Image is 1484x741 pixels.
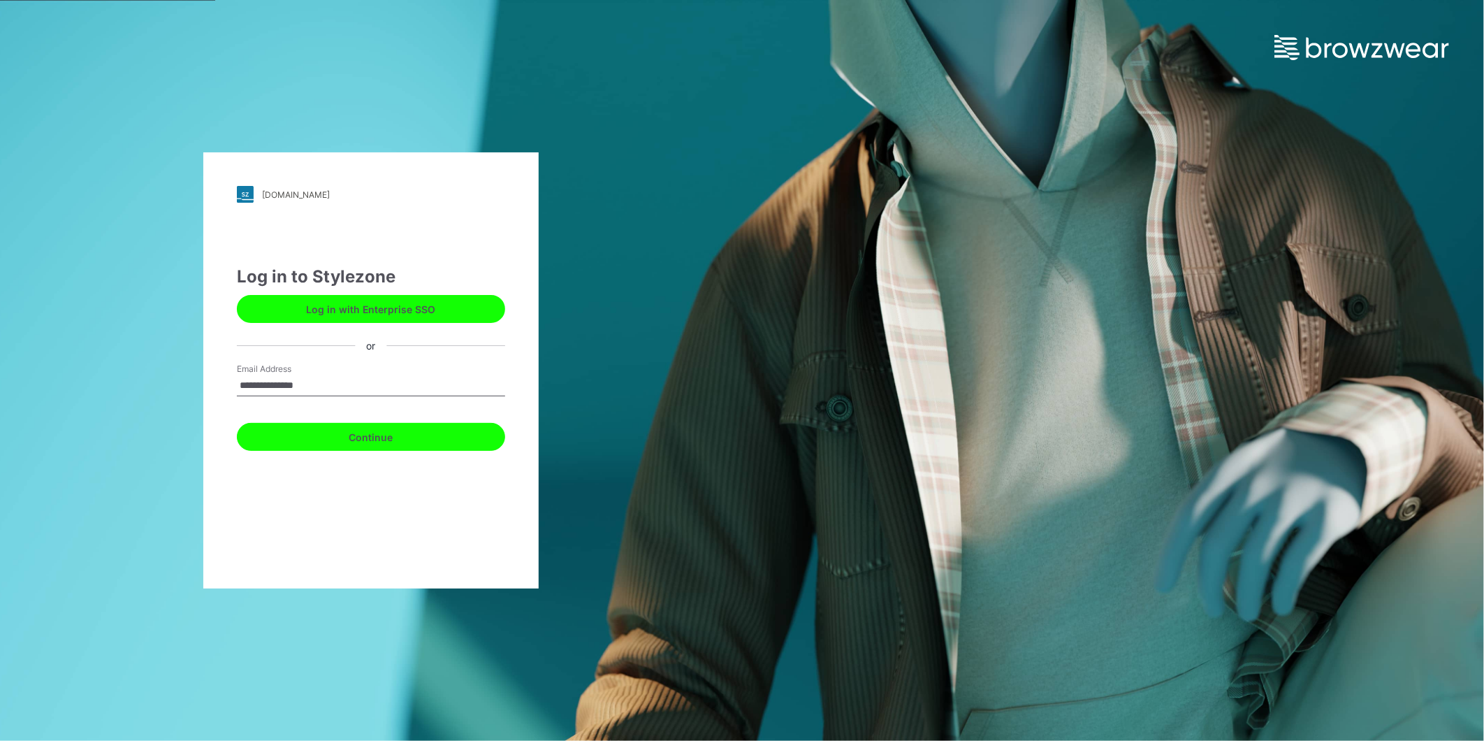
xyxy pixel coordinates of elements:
label: Email Address [237,363,335,375]
button: Continue [237,423,505,451]
img: stylezone-logo.562084cfcfab977791bfbf7441f1a819.svg [237,186,254,203]
div: Log in to Stylezone [237,264,505,289]
button: Log in with Enterprise SSO [237,295,505,323]
img: browzwear-logo.e42bd6dac1945053ebaf764b6aa21510.svg [1274,35,1449,60]
div: [DOMAIN_NAME] [262,189,330,200]
a: [DOMAIN_NAME] [237,186,505,203]
div: or [356,338,387,353]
